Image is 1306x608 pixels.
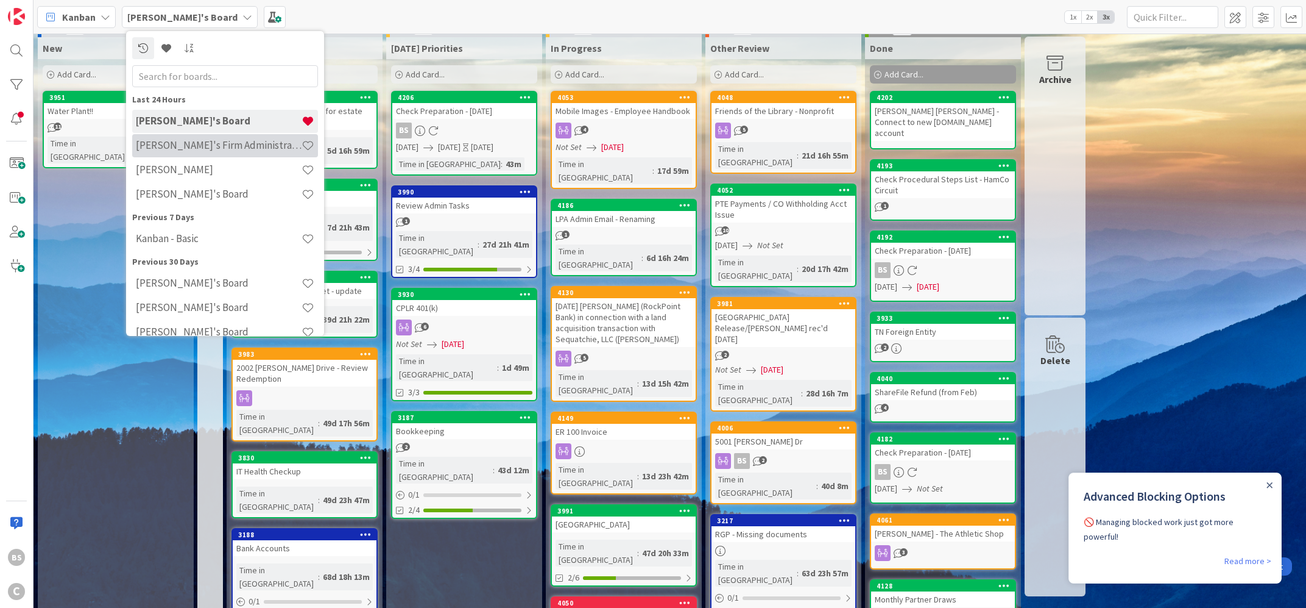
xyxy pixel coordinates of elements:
[8,583,25,600] div: C
[710,421,856,504] a: 40065001 [PERSON_NAME] DrBSTime in [GEOGRAPHIC_DATA]:40d 8m
[557,599,696,607] div: 4050
[711,196,855,223] div: PTE Payments / CO Withholding Acct Issue
[871,464,1015,480] div: BS
[238,350,376,359] div: 3983
[871,324,1015,340] div: TN Foreign Entity
[408,386,420,399] span: 3/3
[238,454,376,462] div: 3830
[44,92,188,119] div: 3951Water Plant!!
[552,211,696,227] div: LPA Admin Email - Renaming
[392,103,536,119] div: Check Preparation - [DATE]
[654,164,692,177] div: 17d 59m
[392,92,536,103] div: 4206
[392,123,536,138] div: BS
[871,262,1015,278] div: BS
[639,546,692,560] div: 47d 20h 33m
[711,434,855,449] div: 5001 [PERSON_NAME] Dr
[1098,11,1114,23] span: 3x
[871,232,1015,243] div: 4192
[495,463,532,477] div: 43d 12m
[711,515,855,526] div: 3217
[318,570,320,584] span: :
[652,164,654,177] span: :
[797,567,799,580] span: :
[761,363,783,376] span: [DATE]
[392,300,536,316] div: CPLR 401(k)
[877,162,1015,170] div: 4193
[568,571,579,584] span: 2/6
[398,188,536,196] div: 3990
[391,91,537,176] a: 4206Check Preparation - [DATE]BS[DATE][DATE][DATE]Time in [GEOGRAPHIC_DATA]:43m
[552,92,696,119] div: 4053Mobile Images - Employee Handbook
[871,515,1015,526] div: 4061
[136,163,302,176] h4: [PERSON_NAME]
[392,187,536,198] div: 3990
[551,199,697,276] a: 4186LPA Admin Email - RenamingTime in [GEOGRAPHIC_DATA]:6d 16h 24m
[816,479,818,493] span: :
[1040,353,1070,368] div: Delete
[391,185,537,278] a: 3990Review Admin TasksTime in [GEOGRAPHIC_DATA]:27d 21h 41m3/4
[581,354,588,362] span: 5
[231,451,378,518] a: 3830IT Health CheckupTime in [GEOGRAPHIC_DATA]:49d 23h 47m
[871,313,1015,340] div: 3933TN Foreign Entity
[132,210,318,223] div: Previous 7 Days
[871,92,1015,141] div: 4202[PERSON_NAME] [PERSON_NAME] - Connect to new [DOMAIN_NAME] account
[797,262,799,276] span: :
[715,256,797,282] div: Time in [GEOGRAPHIC_DATA]
[499,361,532,374] div: 1d 49m
[396,231,478,258] div: Time in [GEOGRAPHIC_DATA]
[324,144,373,157] div: 5d 16h 59m
[875,281,897,293] span: [DATE]
[392,289,536,316] div: 3930CPLR 401(k)
[132,93,318,106] div: Last 24 Hours
[875,464,891,480] div: BS
[711,590,855,606] div: 0/1
[801,387,803,400] span: :
[917,281,939,293] span: [DATE]
[870,91,1016,149] a: 4202[PERSON_NAME] [PERSON_NAME] - Connect to new [DOMAIN_NAME] account
[233,360,376,387] div: 2002 [PERSON_NAME] Drive - Review Redemption
[643,251,692,265] div: 6d 16h 24m
[48,137,129,163] div: Time in [GEOGRAPHIC_DATA]
[557,288,696,297] div: 4130
[233,349,376,360] div: 3983
[318,493,320,507] span: :
[233,452,376,479] div: 3830IT Health Checkup
[396,338,422,349] i: Not Set
[396,354,497,381] div: Time in [GEOGRAPHIC_DATA]
[870,312,1016,362] a: 3933TN Foreign Entity
[402,217,410,225] span: 1
[438,141,461,154] span: [DATE]
[398,290,536,299] div: 3930
[870,159,1016,221] a: 4193Check Procedural Steps List - HamCo Circuit
[881,343,889,351] span: 2
[136,115,302,127] h4: [PERSON_NAME]'s Board
[557,201,696,210] div: 4186
[565,69,604,80] span: Add Card...
[556,540,637,567] div: Time in [GEOGRAPHIC_DATA]
[236,487,318,513] div: Time in [GEOGRAPHIC_DATA]
[871,581,1015,607] div: 4128Monthly Partner Draws
[711,423,855,449] div: 40065001 [PERSON_NAME] Dr
[759,456,767,464] span: 2
[877,233,1015,241] div: 4192
[26,2,55,16] span: Support
[62,10,96,24] span: Kanban
[871,526,1015,542] div: [PERSON_NAME] - The Athletic Shop
[552,92,696,103] div: 4053
[320,313,373,326] div: 39d 21h 22m
[233,452,376,463] div: 3830
[871,232,1015,259] div: 4192Check Preparation - [DATE]
[877,582,1015,590] div: 4128
[639,470,692,483] div: 13d 23h 42m
[551,42,602,54] span: In Progress
[562,231,570,238] span: 1
[1068,473,1282,584] iframe: UserGuiding Product Updates Slide Out
[392,487,536,502] div: 0/1
[917,483,943,494] i: Not Set
[396,141,418,154] span: [DATE]
[799,262,852,276] div: 20d 17h 42m
[877,314,1015,323] div: 3933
